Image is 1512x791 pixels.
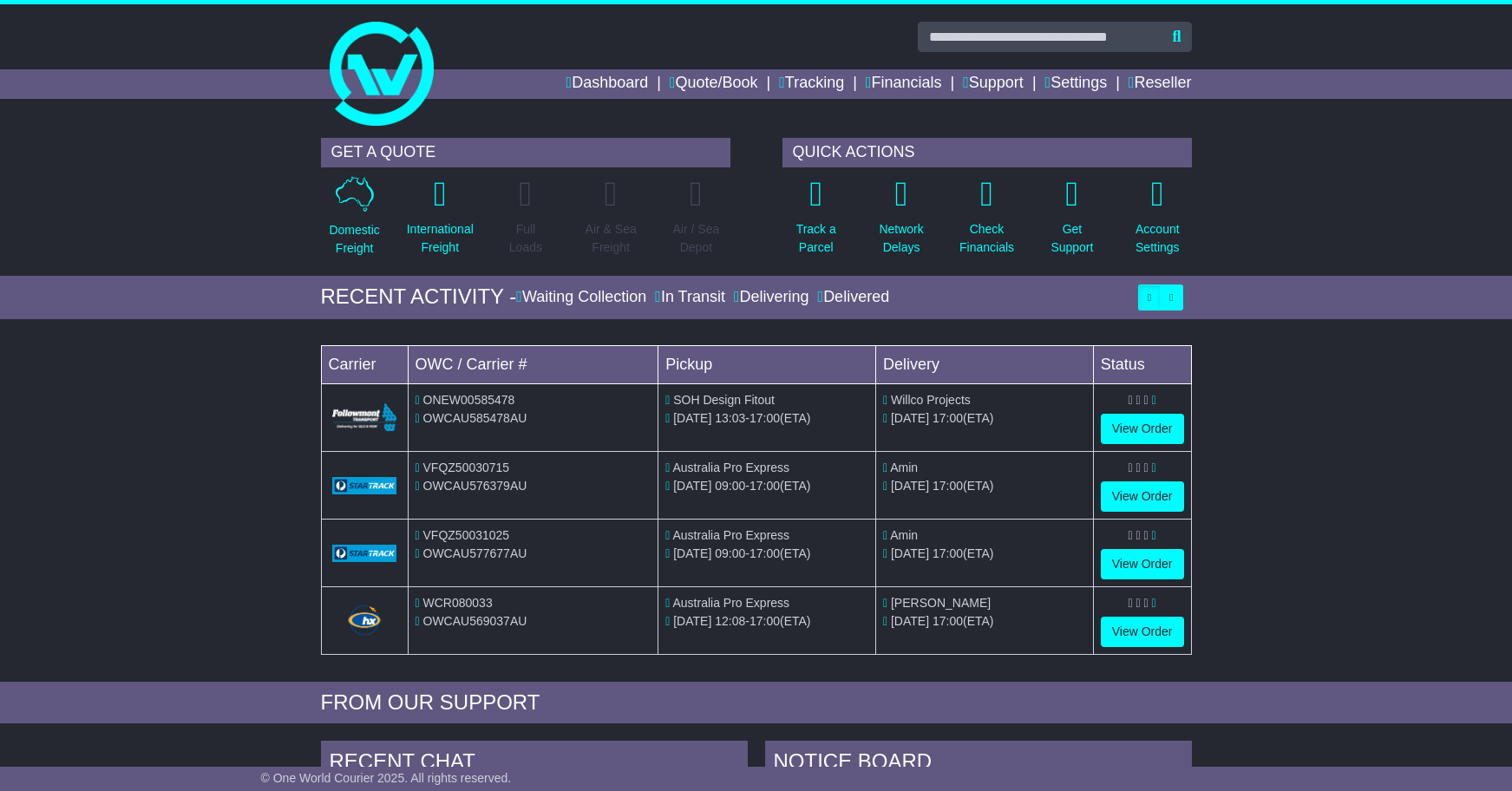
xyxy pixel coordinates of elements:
div: Delivering [756,288,854,307]
span: WCR080033 [434,596,503,610]
span: VFQZ50031025 [434,528,520,542]
p: Full Loads [504,221,547,258]
span: [DATE] [899,614,937,628]
span: [DATE] [681,614,719,628]
span: Amin [895,461,923,474]
span: Amin [895,528,923,542]
p: Domestic Freight [329,221,379,258]
p: Network Delays [879,221,923,258]
span: OWCAU569037AU [429,614,533,628]
div: QUICK ACTIONS [782,138,1192,167]
div: GET A QUOTE [321,138,730,167]
a: View Order [1101,617,1184,647]
span: 17:00 [940,479,971,493]
span: OWCAU577677AU [429,546,533,560]
td: Carrier [321,345,408,383]
div: - (ETA) [665,545,868,563]
span: 17:00 [757,614,788,628]
span: Australia Pro Express [677,461,795,474]
div: In Transit [665,288,756,307]
td: Delivery [875,345,1093,383]
td: OWC / Carrier # [408,345,658,383]
p: Air & Sea Freight [586,221,637,258]
span: [DATE] [681,479,719,493]
span: SOH Design Fitout [678,393,780,407]
div: Waiting Collection [516,288,664,307]
a: GetSupport [1050,176,1094,267]
span: 17:00 [757,546,788,560]
a: View Order [1101,549,1184,579]
span: 17:00 [757,411,788,425]
div: (ETA) [883,477,1086,495]
td: Status [1093,345,1191,383]
img: GetCarrierServiceLogo [332,477,397,494]
div: Delivered [854,288,939,307]
span: [DATE] [899,411,937,425]
div: - (ETA) [665,612,868,631]
a: Financials [828,69,907,99]
a: Dashboard [493,69,586,99]
div: RECENT CHAT [321,741,748,788]
a: View Order [1101,414,1184,444]
span: 09:00 [723,546,753,560]
span: VFQZ50030715 [434,461,520,474]
div: (ETA) [883,545,1086,563]
span: 17:00 [940,614,971,628]
span: ONEW00585478 [434,393,526,407]
span: [DATE] [899,479,937,493]
span: [DATE] [899,546,937,560]
span: 17:00 [940,411,971,425]
a: Support [929,69,999,99]
p: Account Settings [1136,221,1180,258]
span: [DATE] [681,411,719,425]
span: © One World Courier 2025. All rights reserved. [261,771,512,785]
div: FROM OUR SUPPORT [321,690,1192,716]
a: AccountSettings [1135,176,1181,267]
span: Australia Pro Express [677,596,795,610]
span: 09:00 [723,479,753,493]
a: Settings [1021,69,1097,99]
span: OWCAU585478AU [429,411,533,425]
div: (ETA) [883,409,1086,428]
p: International Freight [407,221,474,258]
span: 12:08 [723,614,753,628]
span: 17:00 [757,479,788,493]
div: NOTICE BOARD [765,741,1192,788]
td: Pickup [658,345,876,383]
a: Track aParcel [795,176,837,267]
img: GetCarrierServiceLogo [332,545,397,562]
span: OWCAU576379AU [429,479,533,493]
a: Tracking [730,69,807,99]
span: Willco Projects [896,393,976,407]
a: View Order [1101,481,1184,512]
a: Reseller [1118,69,1191,99]
a: CheckFinancials [959,176,1015,267]
div: (ETA) [883,612,1086,631]
p: Air / Sea Depot [673,221,720,258]
p: Track a Parcel [796,221,836,258]
p: Get Support [1051,221,1093,258]
p: Check Financials [959,221,1014,258]
a: Quote/Book [606,69,709,99]
a: InternationalFreight [406,176,475,267]
span: [DATE] [681,546,719,560]
div: - (ETA) [665,409,868,428]
span: 17:00 [940,546,971,560]
span: 13:03 [723,411,753,425]
img: Followmont_Transport.png [332,403,397,432]
span: [PERSON_NAME] [896,596,996,610]
span: Australia Pro Express [677,528,795,542]
a: NetworkDelays [878,176,924,267]
a: DomesticFreight [328,176,380,267]
div: - (ETA) [665,477,868,495]
div: RECENT ACTIVITY - [321,284,517,310]
img: Hunter_Express.png [345,603,383,637]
